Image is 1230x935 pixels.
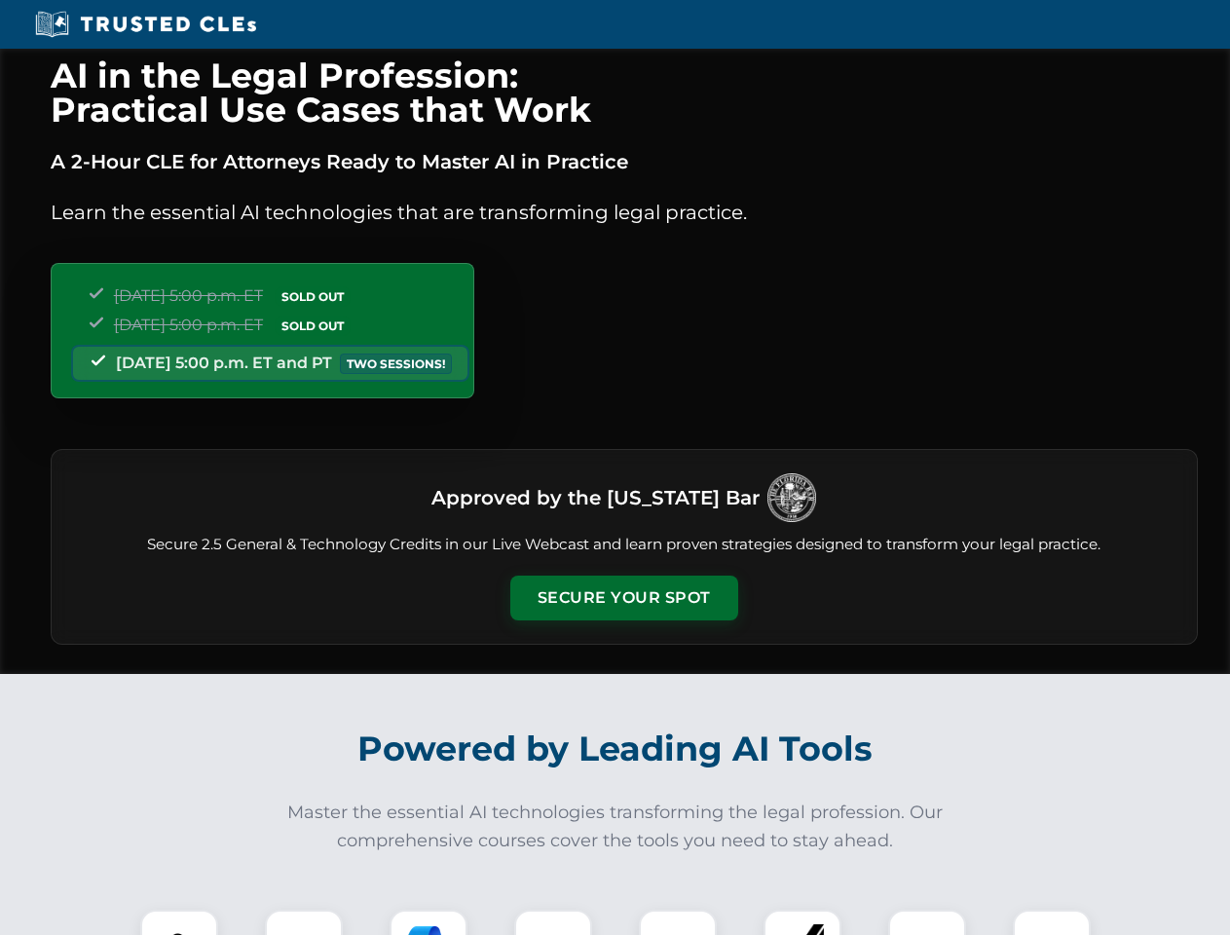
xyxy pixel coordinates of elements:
span: SOLD OUT [275,316,351,336]
span: SOLD OUT [275,286,351,307]
h2: Powered by Leading AI Tools [76,715,1155,783]
button: Secure Your Spot [510,576,738,620]
span: [DATE] 5:00 p.m. ET [114,316,263,334]
p: A 2-Hour CLE for Attorneys Ready to Master AI in Practice [51,146,1198,177]
h3: Approved by the [US_STATE] Bar [431,480,760,515]
img: Trusted CLEs [29,10,262,39]
h1: AI in the Legal Profession: Practical Use Cases that Work [51,58,1198,127]
span: [DATE] 5:00 p.m. ET [114,286,263,305]
p: Master the essential AI technologies transforming the legal profession. Our comprehensive courses... [275,799,956,855]
p: Secure 2.5 General & Technology Credits in our Live Webcast and learn proven strategies designed ... [75,534,1174,556]
p: Learn the essential AI technologies that are transforming legal practice. [51,197,1198,228]
img: Logo [767,473,816,522]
